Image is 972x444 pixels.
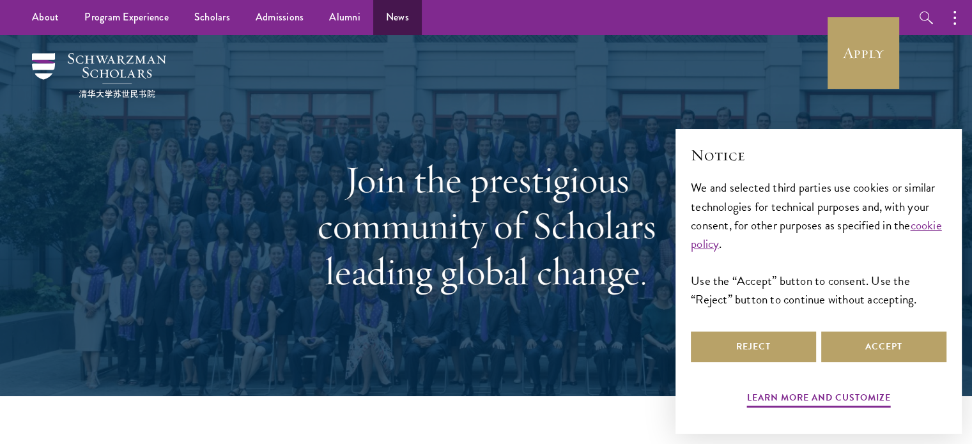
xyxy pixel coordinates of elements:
[821,332,946,362] button: Accept
[828,17,899,89] a: Apply
[691,216,942,253] a: cookie policy
[691,332,816,362] button: Reject
[691,144,946,166] h2: Notice
[691,178,946,308] div: We and selected third parties use cookies or similar technologies for technical purposes and, wit...
[32,53,166,98] img: Schwarzman Scholars
[266,157,707,295] h1: Join the prestigious community of Scholars leading global change.
[747,390,891,410] button: Learn more and customize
